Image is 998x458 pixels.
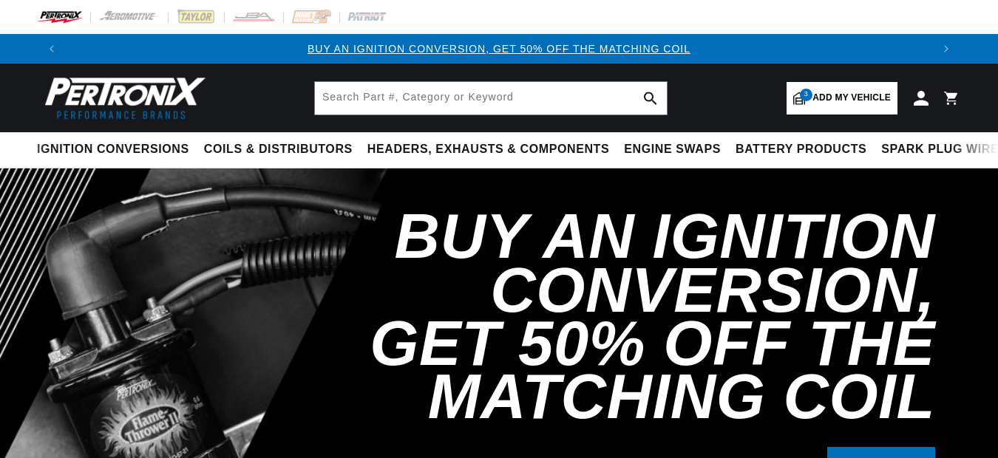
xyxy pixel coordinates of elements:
[617,132,728,167] summary: Engine Swaps
[37,72,207,123] img: Pertronix
[37,34,67,64] button: Translation missing: en.sections.announcements.previous_announcement
[367,142,609,157] span: Headers, Exhausts & Components
[37,132,197,167] summary: Ignition Conversions
[303,210,935,423] h2: Buy an Ignition Conversion, Get 50% off the Matching Coil
[67,41,931,57] div: 1 of 3
[812,91,891,105] span: Add my vehicle
[308,43,690,55] a: BUY AN IGNITION CONVERSION, GET 50% OFF THE MATCHING COIL
[37,142,189,157] span: Ignition Conversions
[736,142,866,157] span: Battery Products
[624,142,721,157] span: Engine Swaps
[197,132,360,167] summary: Coils & Distributors
[360,132,617,167] summary: Headers, Exhausts & Components
[800,89,812,101] span: 3
[634,82,667,115] button: search button
[787,82,897,115] a: 3Add my vehicle
[315,82,667,115] input: Search Part #, Category or Keyword
[204,142,353,157] span: Coils & Distributors
[728,132,874,167] summary: Battery Products
[67,41,931,57] div: Announcement
[931,34,961,64] button: Translation missing: en.sections.announcements.next_announcement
